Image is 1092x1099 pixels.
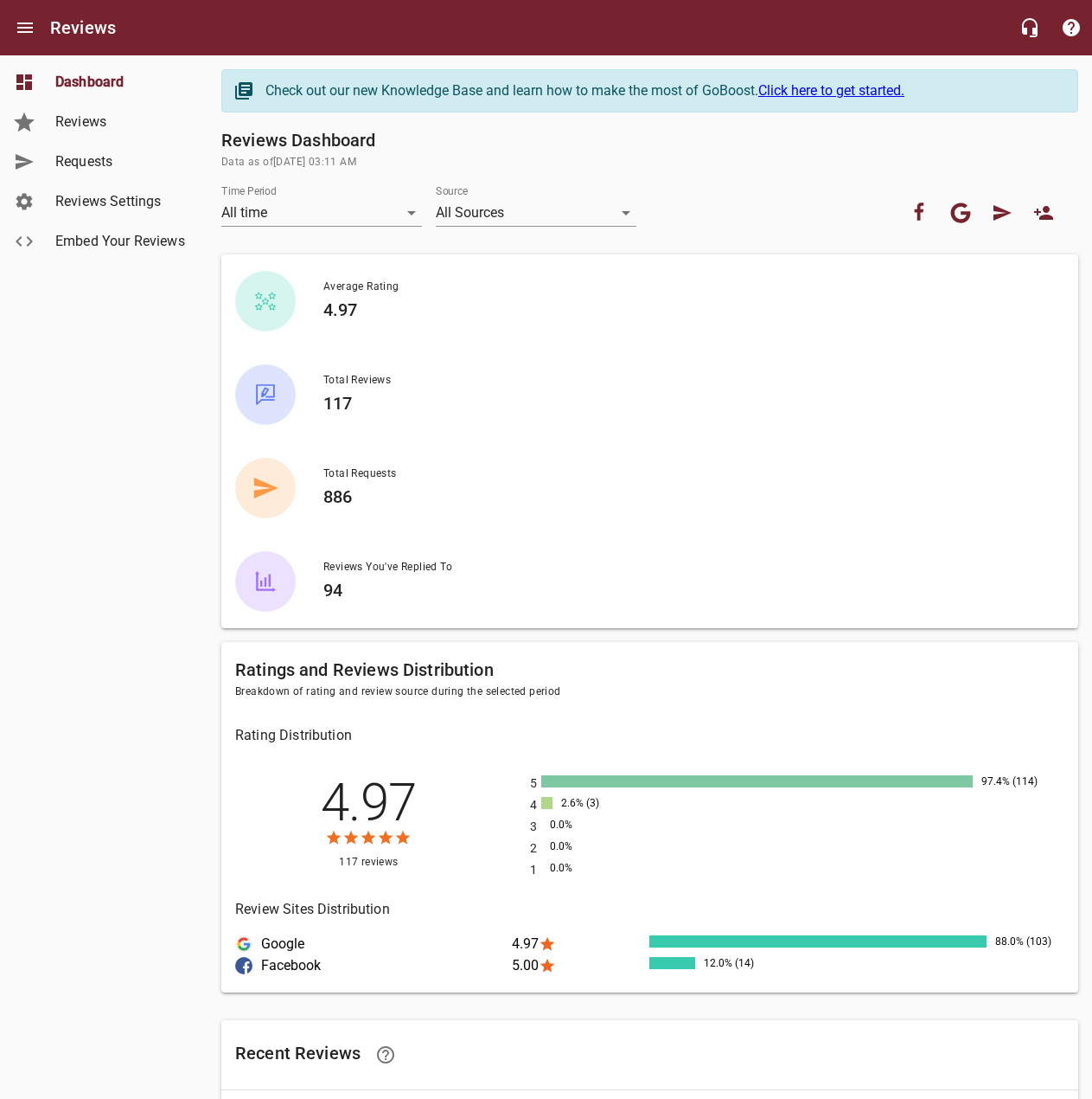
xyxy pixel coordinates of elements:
p: 1 [530,861,541,879]
span: Requests [55,151,187,172]
p: 5 [530,774,541,793]
span: Total Reviews [323,372,1050,389]
div: All Sources [436,199,636,227]
button: Support Portal [1050,7,1092,48]
div: 12.0% (14) [699,957,782,969]
h6: 94 [323,576,1050,604]
h6: Rating Distribution [235,723,1064,748]
p: 4 [530,796,541,814]
button: Your google account is connected [940,192,981,234]
p: 3 [530,818,541,836]
span: Reviews Settings [55,191,187,212]
a: Click here to get started. [758,82,904,99]
button: Open drawer [4,7,46,48]
span: Reviews [55,112,187,132]
div: Check out our new Knowledge Base and learn how to make the most of GoBoost. [265,80,1060,101]
h6: Ratings and Reviews Distribution [235,656,1064,684]
span: Average Rating [323,279,1050,296]
h6: Reviews Dashboard [221,126,1078,154]
div: 4.97 [512,935,650,953]
h6: 117 [323,389,1050,417]
span: Breakdown of rating and review source during the selected period [235,684,1064,701]
a: Learn facts about why reviews are important [365,1034,406,1076]
div: 5.00 [512,957,650,974]
h6: Review Sites Distribution [235,897,1064,922]
p: 2 [530,839,541,858]
div: Facebook [235,957,512,974]
h2: 4.97 [239,777,498,829]
button: Your Facebook account is connected [898,192,940,234]
div: 97.4% (114) [977,775,1059,787]
img: facebook-dark.png [235,957,252,974]
div: 0.0% [546,862,628,874]
div: 0.0% [546,819,628,831]
div: Google [235,935,512,953]
h6: 886 [323,483,1050,511]
h6: 4.97 [323,296,1050,324]
div: 88.0% (103) [991,935,1073,948]
span: Reviews You've Replied To [323,559,1050,576]
img: google-dark.png [235,935,252,953]
div: All time [221,199,422,227]
a: Request Review [981,192,1023,234]
span: Embed Your Reviews [55,231,187,252]
span: Data as of [DATE] 03:11 AM [221,154,1078,171]
h6: Reviews [50,14,116,42]
a: New User [1023,192,1064,234]
label: Source [436,186,468,196]
h6: Recent Reviews [235,1034,1064,1076]
span: 117 reviews [235,854,502,871]
div: 0.0% [546,840,628,852]
div: Facebook [235,957,252,974]
button: Live Chat [1009,7,1050,48]
div: 2.6% (3) [557,797,639,809]
span: Total Requests [323,466,1050,483]
span: Dashboard [55,72,187,93]
label: Time Period [221,186,277,196]
div: Google [235,935,252,953]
